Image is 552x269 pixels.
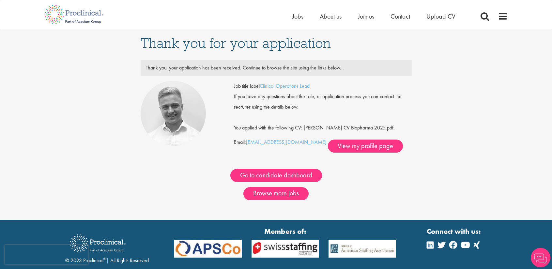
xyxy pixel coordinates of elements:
a: Upload CV [426,12,455,21]
strong: Connect with us: [427,226,482,236]
a: Browse more jobs [243,187,309,200]
a: Contact [391,12,410,21]
img: APSCo [324,240,401,258]
a: Clinical Operations Lead [260,82,310,89]
div: Email: [234,81,411,153]
a: About us [320,12,342,21]
div: You applied with the following CV: [PERSON_NAME] CV Biopharma 2025.pdf. [229,112,416,133]
a: Join us [358,12,374,21]
img: Chatbot [531,248,550,267]
sup: ® [103,256,106,262]
iframe: reCAPTCHA [5,245,88,264]
img: Proclinical Recruitment [65,230,130,257]
img: APSCo [169,240,247,258]
div: © 2023 Proclinical | All Rights Reserved [65,230,149,264]
a: [EMAIL_ADDRESS][DOMAIN_NAME] [246,139,327,145]
strong: Members of: [174,226,396,236]
a: View my profile page [328,140,403,153]
a: Jobs [292,12,303,21]
div: Thank you, your application has been received. Continue to browse the site using the links below... [141,63,411,73]
div: If you have any questions about the role, or application process you can contact the recruiter us... [229,91,416,112]
img: APSCo [247,240,324,258]
span: Thank you for your application [141,34,331,52]
img: Joshua Bye [141,81,206,146]
a: Go to candidate dashboard [230,169,322,182]
div: Job title label [229,81,416,91]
